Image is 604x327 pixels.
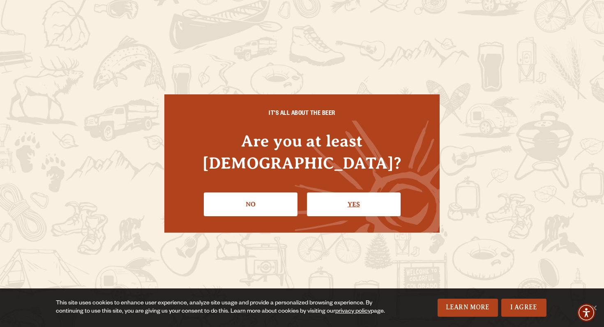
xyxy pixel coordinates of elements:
[181,111,423,118] h6: IT'S ALL ABOUT THE BEER
[56,300,394,316] div: This site uses cookies to enhance user experience, analyze site usage and provide a personalized ...
[307,192,401,216] a: Confirm I'm 21 or older
[181,130,423,174] h4: Are you at least [DEMOGRAPHIC_DATA]?
[204,192,297,216] a: No
[577,304,595,322] div: Accessibility Menu
[335,309,371,315] a: privacy policy
[501,299,546,317] a: I Agree
[438,299,498,317] a: Learn More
